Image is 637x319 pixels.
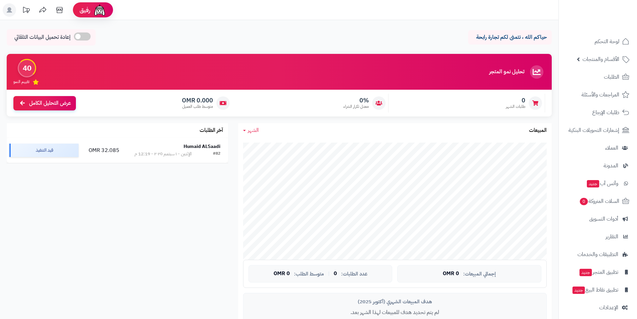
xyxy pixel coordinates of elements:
a: الطلبات [563,69,633,85]
span: 0 [334,271,337,277]
a: السلات المتروكة0 [563,193,633,209]
h3: المبيعات [529,128,547,134]
span: طلبات الشهر [506,104,525,109]
span: إشعارات التحويلات البنكية [568,126,619,135]
div: قيد التنفيذ [9,144,79,157]
span: 0 [580,198,588,205]
p: حياكم الله ، نتمنى لكم تجارة رابحة [473,33,547,41]
span: السلات المتروكة [579,196,619,206]
span: 0 OMR [443,271,459,277]
a: العملاء [563,140,633,156]
span: الطلبات [604,72,619,82]
span: إعادة تحميل البيانات التلقائي [14,33,71,41]
span: طلبات الإرجاع [592,108,619,117]
a: الشهر [243,127,259,134]
span: جديد [579,269,592,276]
span: 0.000 OMR [182,97,213,104]
span: 0 [506,97,525,104]
span: لوحة التحكم [595,37,619,46]
span: تطبيق المتجر [579,267,618,277]
span: جديد [572,287,585,294]
div: الإثنين - ١ سبتمبر ٢٠٢٥ - 12:19 م [134,151,192,157]
a: لوحة التحكم [563,33,633,50]
a: تحديثات المنصة [18,3,34,18]
a: التطبيقات والخدمات [563,246,633,262]
span: جديد [587,180,599,187]
a: الإعدادات [563,300,633,316]
a: إشعارات التحويلات البنكية [563,122,633,138]
a: عرض التحليل الكامل [13,96,76,110]
strong: Humaid ALSaadi [184,143,220,150]
span: متوسط الطلب: [294,271,324,277]
span: الشهر [248,126,259,134]
span: 0 OMR [274,271,290,277]
span: | [328,271,330,276]
a: المدونة [563,158,633,174]
div: #82 [213,151,220,157]
span: عرض التحليل الكامل [29,99,71,107]
span: الإعدادات [599,303,618,312]
span: تطبيق نقاط البيع [572,285,618,295]
span: متوسط طلب العميل [182,104,213,109]
span: 0% [343,97,369,104]
span: وآتس آب [586,179,618,188]
img: logo-2.png [592,16,631,30]
a: وآتس آبجديد [563,175,633,191]
h3: تحليل نمو المتجر [489,69,524,75]
span: الأقسام والمنتجات [582,55,619,64]
span: معدل تكرار الشراء [343,104,369,109]
img: ai-face.png [93,3,106,17]
span: عدد الطلبات: [341,271,367,277]
span: التطبيقات والخدمات [577,250,618,259]
td: 32.085 OMR [81,138,127,163]
span: العملاء [605,143,618,153]
a: طلبات الإرجاع [563,104,633,121]
div: هدف المبيعات الشهري (أكتوبر 2025) [248,298,541,305]
span: المدونة [604,161,618,170]
span: إجمالي المبيعات: [463,271,496,277]
a: المراجعات والأسئلة [563,87,633,103]
a: أدوات التسويق [563,211,633,227]
span: رفيق [80,6,90,14]
h3: آخر الطلبات [200,128,223,134]
span: أدوات التسويق [589,214,618,224]
span: تقييم النمو [13,79,29,85]
span: التقارير [606,232,618,241]
p: لم يتم تحديد هدف للمبيعات لهذا الشهر بعد. [248,309,541,316]
a: تطبيق المتجرجديد [563,264,633,280]
a: التقارير [563,229,633,245]
a: تطبيق نقاط البيعجديد [563,282,633,298]
span: المراجعات والأسئلة [581,90,619,99]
